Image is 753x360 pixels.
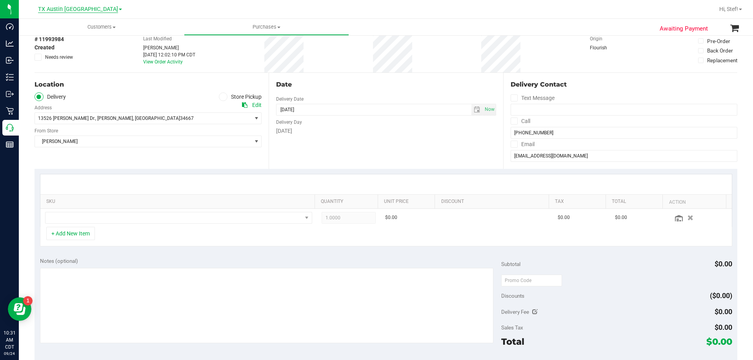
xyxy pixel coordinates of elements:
[46,199,312,205] a: SKU
[6,107,14,115] inline-svg: Retail
[501,275,562,286] input: Promo Code
[706,336,732,347] span: $0.00
[660,24,708,33] span: Awaiting Payment
[6,73,14,81] inline-svg: Inventory
[35,127,58,134] label: From Store
[23,296,33,306] iframe: Resource center unread badge
[4,351,15,356] p: 09/24
[35,35,64,43] span: # 11993984
[35,43,55,52] span: Created
[707,37,730,45] div: Pre-Order
[471,104,483,115] span: select
[276,96,304,103] label: Delivery Date
[143,35,172,42] label: Last Modified
[715,308,732,316] span: $0.00
[511,80,737,89] div: Delivery Contact
[276,127,496,135] div: [DATE]
[707,47,733,54] div: Back Order
[19,24,184,31] span: Customers
[385,214,397,221] span: $0.00
[501,309,529,315] span: Delivery Fee
[45,54,73,61] span: Needs review
[95,116,133,121] span: , [PERSON_NAME]
[6,23,14,31] inline-svg: Dashboard
[40,258,78,264] span: Notes (optional)
[35,92,66,101] label: Delivery
[710,291,732,300] span: ($0.00)
[6,141,14,148] inline-svg: Reports
[511,139,535,150] label: Email
[555,199,603,205] a: Tax
[501,289,524,303] span: Discounts
[501,261,520,267] span: Subtotal
[8,297,31,321] iframe: Resource center
[6,56,14,64] inline-svg: Inbound
[38,6,118,13] span: TX Austin [GEOGRAPHIC_DATA]
[483,104,496,115] span: Set Current date
[707,56,737,64] div: Replacement
[715,323,732,331] span: $0.00
[4,329,15,351] p: 10:31 AM CDT
[19,19,184,35] a: Customers
[251,113,261,124] span: select
[184,24,349,31] span: Purchases
[276,119,302,126] label: Delivery Day
[615,214,627,221] span: $0.00
[501,324,523,331] span: Sales Tax
[180,116,194,121] span: 34667
[35,80,262,89] div: Location
[511,104,737,116] input: Format: (999) 999-9999
[384,199,432,205] a: Unit Price
[321,199,375,205] a: Quantity
[35,104,52,111] label: Address
[511,116,530,127] label: Call
[441,199,546,205] a: Discount
[143,51,195,58] div: [DATE] 12:02:10 PM CDT
[45,212,312,224] span: NO DATA FOUND
[242,101,247,109] div: Copy address to clipboard
[612,199,660,205] a: Total
[219,92,262,101] label: Store Pickup
[38,116,95,121] span: 13526 [PERSON_NAME] Dr.
[715,260,732,268] span: $0.00
[133,116,180,121] span: , [GEOGRAPHIC_DATA]
[6,90,14,98] inline-svg: Outbound
[143,44,195,51] div: [PERSON_NAME]
[6,40,14,47] inline-svg: Analytics
[276,80,496,89] div: Date
[532,309,538,315] i: Edit Delivery Fee
[6,124,14,132] inline-svg: Call Center
[590,44,629,51] div: Flourish
[252,101,262,109] div: Edit
[501,336,524,347] span: Total
[35,136,251,147] span: [PERSON_NAME]
[511,92,555,104] label: Text Message
[143,59,183,65] a: View Order Activity
[483,104,496,115] span: select
[46,227,95,240] button: + Add New Item
[184,19,349,35] a: Purchases
[590,35,602,42] label: Origin
[558,214,570,221] span: $0.00
[662,195,726,209] th: Action
[251,136,261,147] span: select
[719,6,738,12] span: Hi, Stef!
[511,127,737,139] input: Format: (999) 999-9999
